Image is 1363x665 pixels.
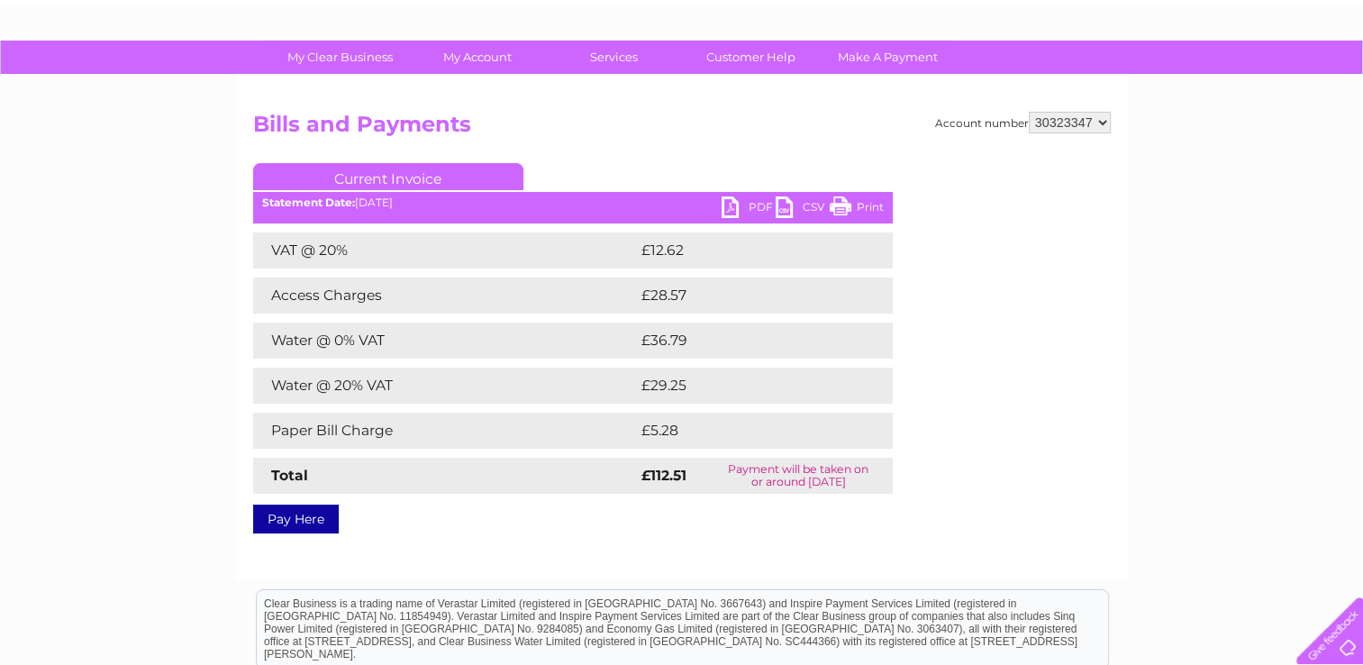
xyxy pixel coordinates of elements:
div: [DATE] [253,196,893,209]
td: £28.57 [637,278,856,314]
div: Account number [935,112,1111,133]
td: Water @ 20% VAT [253,368,637,404]
strong: £112.51 [641,467,686,484]
div: Clear Business is a trading name of Verastar Limited (registered in [GEOGRAPHIC_DATA] No. 3667643... [257,10,1108,87]
h2: Bills and Payments [253,112,1111,146]
img: logo.png [48,47,140,102]
a: Telecoms [1141,77,1195,90]
a: Make A Payment [813,41,962,74]
td: £36.79 [637,323,857,359]
a: Customer Help [677,41,825,74]
a: Blog [1206,77,1232,90]
td: Paper Bill Charge [253,413,637,449]
a: Energy [1091,77,1131,90]
td: £12.62 [637,232,855,269]
a: My Account [403,41,551,74]
strong: Total [271,467,308,484]
td: Water @ 0% VAT [253,323,637,359]
a: 0333 014 3131 [1023,9,1148,32]
a: Water [1046,77,1080,90]
a: CSV [776,196,830,223]
td: £5.28 [637,413,850,449]
a: PDF [722,196,776,223]
a: Contact [1243,77,1287,90]
a: Services [540,41,688,74]
td: VAT @ 20% [253,232,637,269]
td: £29.25 [637,368,856,404]
a: Print [830,196,884,223]
a: My Clear Business [266,41,414,74]
td: Access Charges [253,278,637,314]
a: Current Invoice [253,163,523,190]
a: Pay Here [253,505,339,533]
a: Log out [1304,77,1346,90]
b: Statement Date: [262,196,355,209]
td: Payment will be taken on or around [DATE] [704,458,893,494]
